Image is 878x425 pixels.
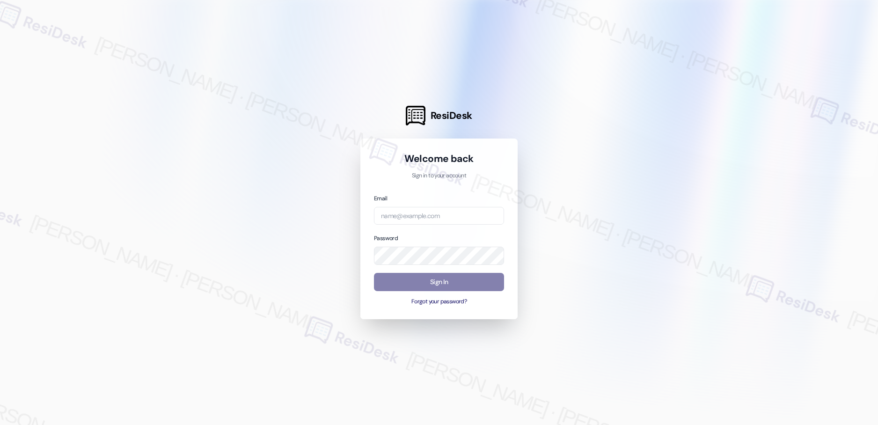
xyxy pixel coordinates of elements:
p: Sign in to your account [374,172,504,180]
button: Sign In [374,273,504,291]
h1: Welcome back [374,152,504,165]
span: ResiDesk [431,109,472,122]
label: Email [374,195,387,202]
button: Forgot your password? [374,298,504,306]
label: Password [374,234,398,242]
img: ResiDesk Logo [406,106,425,125]
input: name@example.com [374,207,504,225]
